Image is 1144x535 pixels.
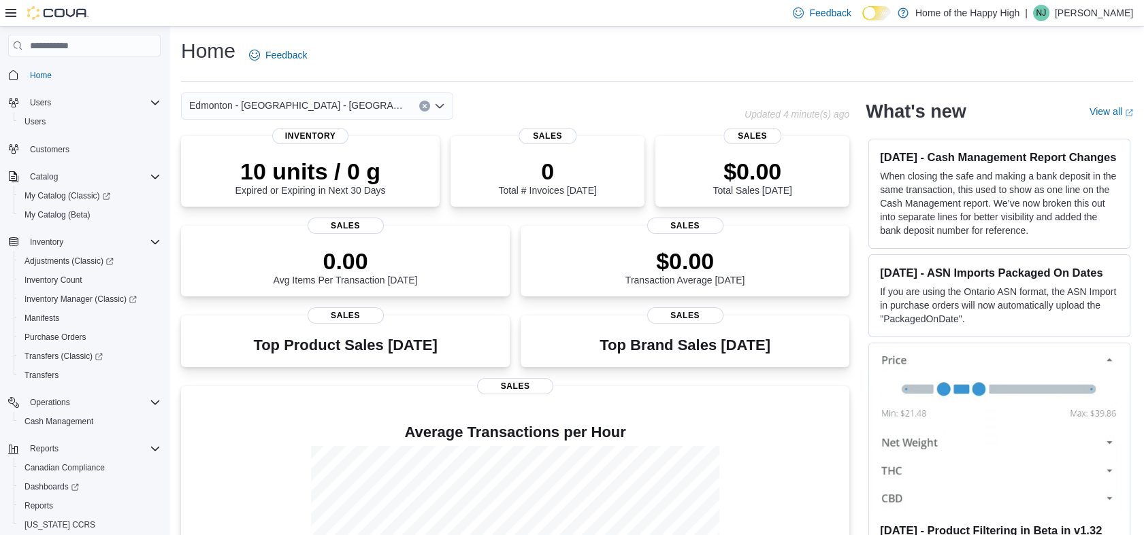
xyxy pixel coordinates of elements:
[235,158,386,196] div: Expired or Expiring in Next 30 Days
[19,498,59,514] a: Reports
[24,169,63,185] button: Catalog
[24,441,64,457] button: Reports
[625,247,745,286] div: Transaction Average [DATE]
[862,6,891,20] input: Dark Mode
[19,291,161,307] span: Inventory Manager (Classic)
[19,310,161,326] span: Manifests
[3,232,166,252] button: Inventory
[19,517,101,533] a: [US_STATE] CCRS
[24,94,161,111] span: Users
[14,112,166,131] button: Users
[24,394,76,411] button: Operations
[1036,5,1047,21] span: NJ
[24,481,79,492] span: Dashboards
[14,515,166,534] button: [US_STATE] CCRS
[625,247,745,275] p: $0.00
[19,479,84,495] a: Dashboards
[30,397,70,408] span: Operations
[24,500,53,511] span: Reports
[192,424,838,441] h4: Average Transactions per Hour
[19,207,96,223] a: My Catalog (Beta)
[880,150,1119,164] h3: [DATE] - Cash Management Report Changes
[1090,106,1133,117] a: View allExternal link
[24,190,110,201] span: My Catalog (Classic)
[14,477,166,496] a: Dashboards
[27,6,88,20] img: Cova
[30,443,59,454] span: Reports
[24,394,161,411] span: Operations
[189,97,406,114] span: Edmonton - [GEOGRAPHIC_DATA] - [GEOGRAPHIC_DATA]
[19,253,161,269] span: Adjustments (Classic)
[19,329,161,345] span: Purchase Orders
[30,97,51,108] span: Users
[24,275,82,286] span: Inventory Count
[24,313,59,324] span: Manifests
[19,291,142,307] a: Inventory Manager (Classic)
[434,101,445,111] button: Open list of options
[3,93,166,112] button: Users
[3,439,166,458] button: Reports
[24,441,161,457] span: Reports
[713,158,791,185] p: $0.00
[19,188,116,204] a: My Catalog (Classic)
[19,367,161,383] span: Transfers
[265,48,307,62] span: Feedback
[19,348,108,364] a: Transfers (Classic)
[24,519,95,530] span: [US_STATE] CCRS
[19,479,161,495] span: Dashboards
[3,65,166,84] button: Home
[19,413,99,430] a: Cash Management
[24,94,56,111] button: Users
[600,337,770,353] h3: Top Brand Sales [DATE]
[19,413,161,430] span: Cash Management
[19,460,161,476] span: Canadian Compliance
[1025,5,1028,21] p: |
[308,307,384,324] span: Sales
[8,59,161,535] nav: Complex example
[14,271,166,290] button: Inventory Count
[3,139,166,159] button: Customers
[14,347,166,366] a: Transfers (Classic)
[1033,5,1049,21] div: Nissy John
[519,128,577,144] span: Sales
[272,128,348,144] span: Inventory
[19,272,161,288] span: Inventory Count
[3,393,166,412] button: Operations
[14,309,166,328] button: Manifests
[862,20,863,21] span: Dark Mode
[24,169,161,185] span: Catalog
[14,186,166,205] a: My Catalog (Classic)
[880,169,1119,237] p: When closing the safe and making a bank deposit in the same transaction, this used to show as one...
[19,188,161,204] span: My Catalog (Classic)
[3,167,166,186] button: Catalog
[308,218,384,234] span: Sales
[274,247,418,275] p: 0.00
[24,462,105,473] span: Canadian Compliance
[19,460,110,476] a: Canadian Compliance
[723,128,782,144] span: Sales
[14,328,166,347] button: Purchase Orders
[14,290,166,309] a: Inventory Manager (Classic)
[880,285,1119,326] p: If you are using the Ontario ASN format, the ASN Import in purchase orders will now automatically...
[713,158,791,196] div: Total Sales [DATE]
[24,351,103,362] span: Transfers (Classic)
[181,37,235,65] h1: Home
[1055,5,1133,21] p: [PERSON_NAME]
[244,41,312,69] a: Feedback
[19,114,161,130] span: Users
[14,205,166,224] button: My Catalog (Beta)
[19,498,161,514] span: Reports
[30,171,58,182] span: Catalog
[866,101,966,122] h2: What's new
[274,247,418,286] div: Avg Items Per Transaction [DATE]
[880,266,1119,279] h3: [DATE] - ASN Imports Packaged On Dates
[745,109,849,120] p: Updated 4 minute(s) ago
[477,378,553,394] span: Sales
[498,158,596,185] p: 0
[14,252,166,271] a: Adjustments (Classic)
[24,294,137,305] span: Inventory Manager (Classic)
[24,234,161,250] span: Inventory
[498,158,596,196] div: Total # Invoices [DATE]
[24,141,75,158] a: Customers
[24,67,57,84] a: Home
